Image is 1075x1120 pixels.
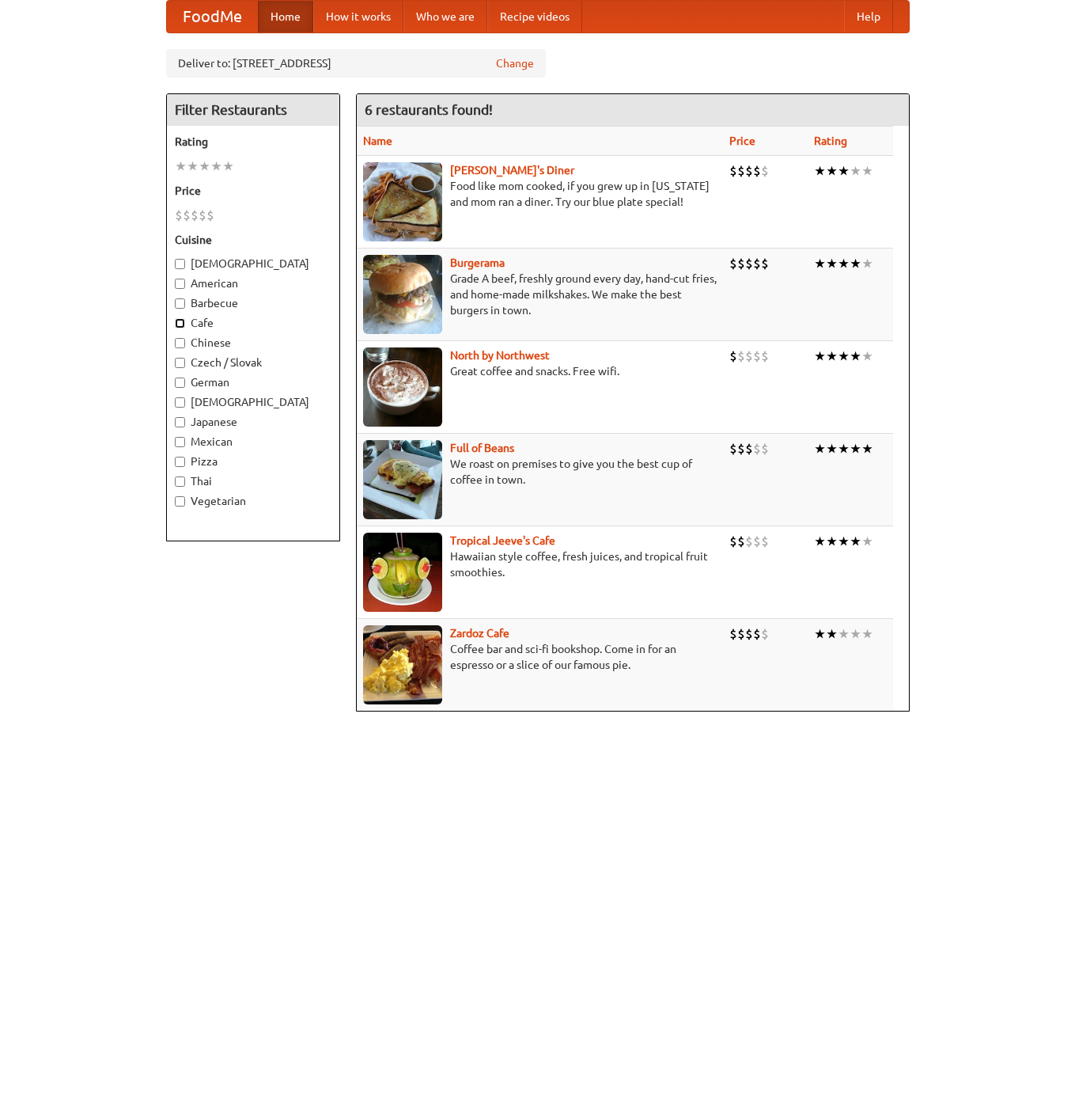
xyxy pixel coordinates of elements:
[210,158,222,175] li: ★
[850,440,861,457] li: ★
[838,347,850,365] li: ★
[761,440,769,457] li: $
[745,533,753,550] li: $
[737,162,745,180] li: $
[175,335,331,351] label: Chinese
[737,625,745,643] li: $
[487,1,582,32] a: Recipe videos
[850,162,861,180] li: ★
[403,1,487,32] a: Who we are
[363,625,442,704] img: zardoz.jpg
[450,627,509,640] a: Zardoz Cafe
[166,49,546,78] div: Deliver to: [STREET_ADDRESS]
[814,625,826,643] li: ★
[175,355,331,370] label: Czech / Slovak
[745,162,753,180] li: $
[175,134,331,150] h5: Rating
[814,135,847,147] a: Rating
[175,232,331,248] h5: Cuisine
[175,358,185,368] input: Czech / Slovak
[850,625,861,643] li: ★
[753,162,761,180] li: $
[838,255,850,272] li: ★
[814,162,826,180] li: ★
[844,1,893,32] a: Help
[183,207,191,224] li: $
[363,271,717,318] p: Grade A beef, freshly ground every day, hand-cut fries, and home-made milkshakes. We make the bes...
[363,162,442,241] img: sallys.jpg
[745,347,753,365] li: $
[761,625,769,643] li: $
[222,158,234,175] li: ★
[761,255,769,272] li: $
[199,207,206,224] li: $
[363,456,717,488] p: We roast on premises to give you the best cup of coffee in town.
[753,347,761,365] li: $
[729,347,737,365] li: $
[450,442,514,454] a: Full of Beans
[838,162,850,180] li: ★
[729,255,737,272] li: $
[363,178,717,210] p: Food like mom cooked, if you grew up in [US_STATE] and mom ran a diner. Try our blue plate special!
[175,476,185,487] input: Thai
[826,533,838,550] li: ★
[838,440,850,457] li: ★
[814,255,826,272] li: ★
[187,158,199,175] li: ★
[450,534,555,547] a: Tropical Jeeve's Cafe
[729,625,737,643] li: $
[175,279,185,289] input: American
[861,255,873,272] li: ★
[850,255,861,272] li: ★
[737,440,745,457] li: $
[175,378,185,388] input: German
[838,533,850,550] li: ★
[363,549,717,580] p: Hawaiian style coffee, fresh juices, and tropical fruit smoothies.
[175,496,185,507] input: Vegetarian
[761,533,769,550] li: $
[363,440,442,519] img: beans.jpg
[258,1,313,32] a: Home
[814,440,826,457] li: ★
[753,440,761,457] li: $
[175,315,331,331] label: Cafe
[206,207,214,224] li: $
[175,454,331,469] label: Pizza
[861,625,873,643] li: ★
[175,318,185,328] input: Cafe
[729,162,737,180] li: $
[175,493,331,509] label: Vegetarian
[850,533,861,550] li: ★
[729,135,755,147] a: Price
[199,158,210,175] li: ★
[737,255,745,272] li: $
[363,363,717,379] p: Great coffee and snacks. Free wifi.
[737,347,745,365] li: $
[313,1,403,32] a: How it works
[826,255,838,272] li: ★
[365,102,493,117] ng-pluralize: 6 restaurants found!
[363,641,717,673] p: Coffee bar and sci-fi bookshop. Come in for an espresso or a slice of our famous pie.
[450,349,550,362] b: North by Northwest
[814,347,826,365] li: ★
[450,256,505,269] b: Burgerama
[450,164,574,177] a: [PERSON_NAME]'s Diner
[729,440,737,457] li: $
[745,625,753,643] li: $
[826,347,838,365] li: ★
[753,533,761,550] li: $
[175,256,331,271] label: [DEMOGRAPHIC_DATA]
[745,255,753,272] li: $
[175,437,185,447] input: Mexican
[826,162,838,180] li: ★
[175,434,331,450] label: Mexican
[175,259,185,269] input: [DEMOGRAPHIC_DATA]
[175,473,331,489] label: Thai
[737,533,745,550] li: $
[175,397,185,408] input: [DEMOGRAPHIC_DATA]
[175,338,185,348] input: Chinese
[167,1,258,32] a: FoodMe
